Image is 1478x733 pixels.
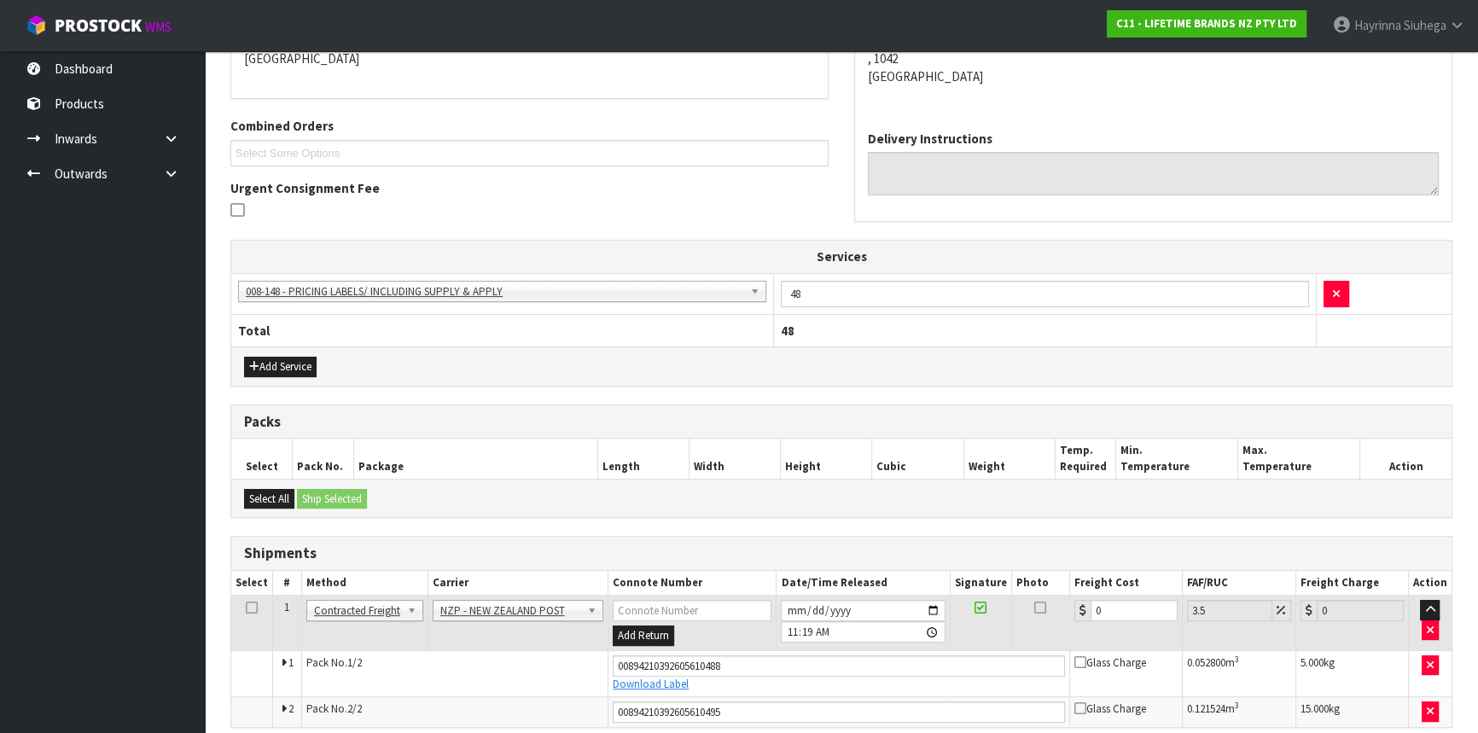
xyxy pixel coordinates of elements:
[1070,571,1183,596] th: Freight Cost
[231,315,774,347] th: Total
[1296,697,1409,728] td: kg
[301,571,428,596] th: Method
[872,439,963,479] th: Cubic
[1296,571,1409,596] th: Freight Charge
[1116,16,1297,31] strong: C11 - LIFETIME BRANDS NZ PTY LTD
[1091,600,1178,621] input: Freight Cost
[284,600,289,614] span: 1
[301,697,608,728] td: Pack No.
[1317,600,1404,621] input: Freight Charge
[1187,655,1225,670] span: 0.052800
[428,571,608,596] th: Carrier
[145,19,172,35] small: WMS
[868,130,992,148] label: Delivery Instructions
[613,655,1065,677] input: Connote Number
[301,650,608,696] td: Pack No.
[781,323,794,339] span: 48
[293,439,354,479] th: Pack No.
[288,701,294,716] span: 2
[608,571,777,596] th: Connote Number
[1354,17,1401,33] span: Hayrinna
[231,571,273,596] th: Select
[613,677,689,691] a: Download Label
[244,357,317,377] button: Add Service
[1182,571,1296,596] th: FAF/RUC
[440,601,581,621] span: NZP - NEW ZEALAND POST
[613,600,771,621] input: Connote Number
[1301,655,1324,670] span: 5.000
[1011,571,1070,596] th: Photo
[1182,697,1296,728] td: m
[1116,439,1238,479] th: Min. Temperature
[1074,655,1146,670] span: Glass Charge
[314,601,400,621] span: Contracted Freight
[1301,701,1329,716] span: 15.000
[353,439,597,479] th: Package
[288,655,294,670] span: 1
[1404,17,1446,33] span: Siuhega
[1360,439,1452,479] th: Action
[244,545,1439,561] h3: Shipments
[963,439,1055,479] th: Weight
[273,571,302,596] th: #
[1187,701,1225,716] span: 0.121524
[297,489,367,509] button: Ship Selected
[231,241,1452,273] th: Services
[1235,700,1239,711] sup: 3
[613,701,1065,723] input: Connote Number
[231,439,293,479] th: Select
[1238,439,1360,479] th: Max. Temperature
[1296,650,1409,696] td: kg
[613,625,674,646] button: Add Return
[1235,654,1239,665] sup: 3
[1074,701,1146,716] span: Glass Charge
[244,489,294,509] button: Select All
[244,414,1439,430] h3: Packs
[347,701,362,716] span: 2/2
[55,15,142,37] span: ProStock
[230,179,380,197] label: Urgent Consignment Fee
[1408,571,1452,596] th: Action
[597,439,689,479] th: Length
[246,282,743,302] span: 008-148 - PRICING LABELS/ INCLUDING SUPPLY & APPLY
[950,571,1011,596] th: Signature
[26,15,47,36] img: cube-alt.png
[230,117,334,135] label: Combined Orders
[1107,10,1306,38] a: C11 - LIFETIME BRANDS NZ PTY LTD
[1182,650,1296,696] td: m
[1187,600,1273,621] input: Freight Adjustment
[777,571,950,596] th: Date/Time Released
[347,655,362,670] span: 1/2
[781,439,872,479] th: Height
[689,439,780,479] th: Width
[1055,439,1116,479] th: Temp. Required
